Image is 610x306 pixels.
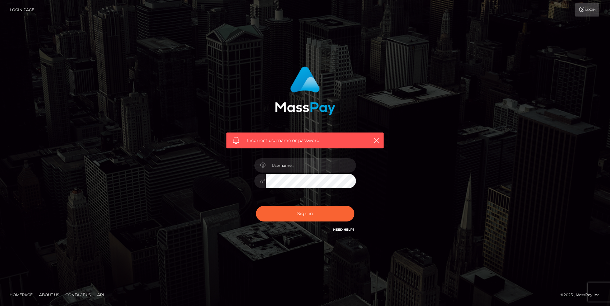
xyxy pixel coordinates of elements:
span: Incorrect username or password. [247,137,363,144]
input: Username... [266,158,356,173]
div: © 2025 , MassPay Inc. [560,291,605,298]
a: Need Help? [333,228,354,232]
a: API [95,290,107,300]
img: MassPay Login [275,66,335,115]
a: Contact Us [63,290,93,300]
a: Login [575,3,599,17]
button: Sign in [256,206,354,221]
a: About Us [37,290,62,300]
a: Login Page [10,3,34,17]
a: Homepage [7,290,35,300]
